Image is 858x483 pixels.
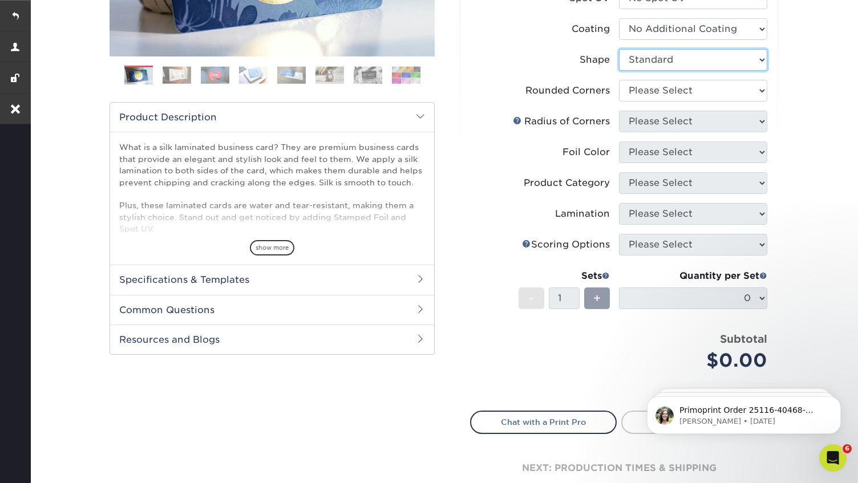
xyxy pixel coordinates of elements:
[110,295,434,324] h2: Common Questions
[572,22,610,36] div: Coating
[522,238,610,251] div: Scoring Options
[524,176,610,190] div: Product Category
[277,66,306,84] img: Business Cards 05
[555,207,610,221] div: Lamination
[392,66,420,84] img: Business Cards 08
[513,115,610,128] div: Radius of Corners
[110,324,434,354] h2: Resources and Blogs
[239,66,268,84] img: Business Cards 04
[720,332,767,345] strong: Subtotal
[843,444,852,453] span: 6
[110,265,434,294] h2: Specifications & Templates
[562,145,610,159] div: Foil Color
[628,347,767,374] div: $0.00
[110,103,434,132] h2: Product Description
[315,66,344,84] img: Business Cards 06
[354,66,382,84] img: Business Cards 07
[201,66,229,84] img: Business Cards 03
[119,141,425,327] p: What is a silk laminated business card? They are premium business cards that provide an elegant a...
[529,290,534,307] span: -
[124,62,153,90] img: Business Cards 01
[163,66,191,84] img: Business Cards 02
[519,269,610,283] div: Sets
[525,84,610,98] div: Rounded Corners
[250,240,294,255] span: show more
[593,290,601,307] span: +
[580,53,610,67] div: Shape
[470,411,617,433] a: Chat with a Print Pro
[630,372,858,452] iframe: Intercom notifications message
[3,448,97,479] iframe: Google Customer Reviews
[619,269,767,283] div: Quantity per Set
[621,411,768,433] a: Select All Options
[819,444,847,472] iframe: Intercom live chat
